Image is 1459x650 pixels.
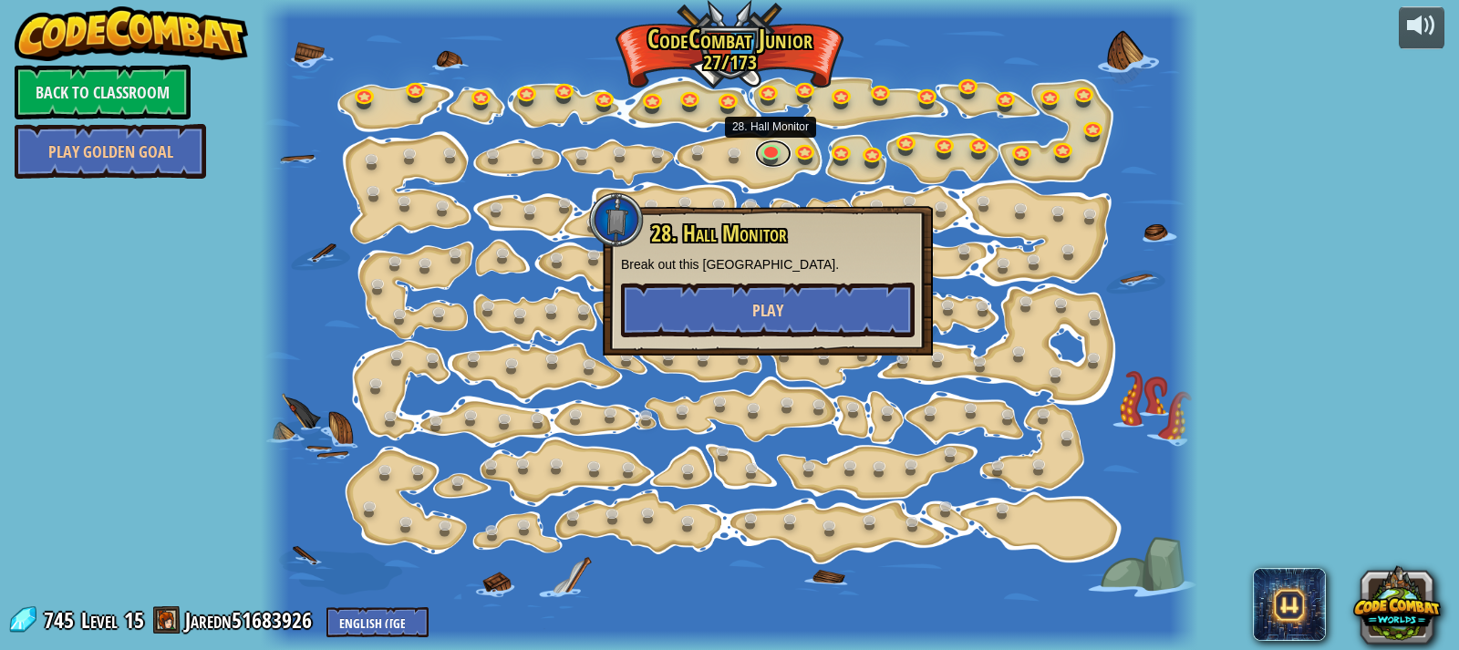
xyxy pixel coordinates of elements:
button: Play [621,283,915,337]
a: Play Golden Goal [15,124,206,179]
span: 745 [44,605,79,635]
span: 15 [124,605,144,635]
span: Play [752,299,783,322]
span: 28. Hall Monitor [651,218,787,249]
button: Adjust volume [1399,6,1444,49]
span: Level [81,605,118,635]
a: Jaredn51683926 [185,605,317,635]
p: Break out this [GEOGRAPHIC_DATA]. [621,255,915,273]
img: CodeCombat - Learn how to code by playing a game [15,6,248,61]
a: Back to Classroom [15,65,191,119]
